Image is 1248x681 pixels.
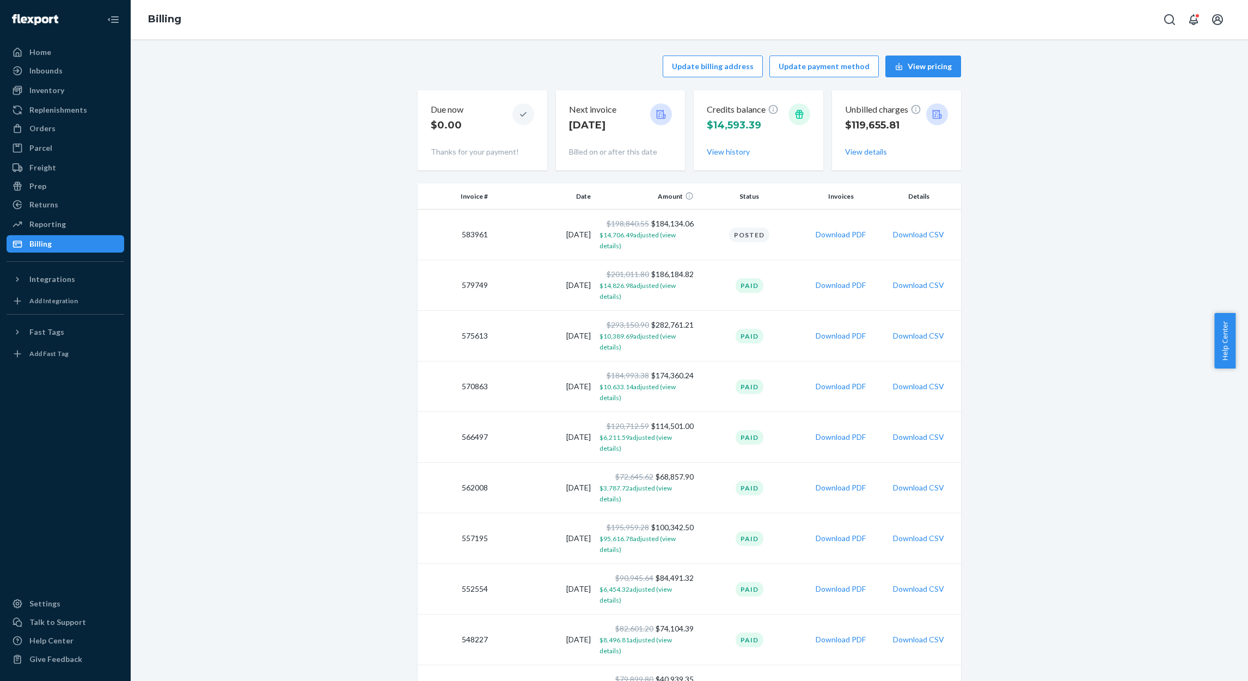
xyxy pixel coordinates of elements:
th: Date [492,183,595,210]
th: Invoices [801,183,881,210]
div: Paid [736,582,763,597]
button: $10,633.14adjusted (view details) [599,381,694,403]
button: Integrations [7,271,124,288]
span: $95,616.78 adjusted (view details) [599,535,676,554]
button: View history [707,146,750,157]
div: Freight [29,162,56,173]
p: Credits balance [707,103,779,116]
td: $84,491.32 [595,564,698,615]
button: Download PDF [816,330,866,341]
button: Download PDF [816,229,866,240]
div: Home [29,47,51,58]
td: $68,857.90 [595,463,698,513]
a: Orders [7,120,124,137]
a: Inbounds [7,62,124,79]
button: $14,706.49adjusted (view details) [599,229,694,251]
button: Help Center [1214,313,1235,369]
span: $3,787.72 adjusted (view details) [599,484,672,503]
span: $8,496.81 adjusted (view details) [599,636,672,655]
a: Add Fast Tag [7,345,124,363]
button: Download PDF [816,634,866,645]
button: View details [845,146,887,157]
div: Posted [729,228,769,242]
button: Open notifications [1183,9,1204,30]
button: Download CSV [893,482,944,493]
a: Reporting [7,216,124,233]
p: $0.00 [431,118,463,132]
a: Add Integration [7,292,124,310]
div: Parcel [29,143,52,154]
span: $201,011.80 [607,269,649,279]
p: Billed on or after this date [569,146,672,157]
div: Integrations [29,274,75,285]
button: Download PDF [816,584,866,594]
td: 579749 [418,260,492,311]
button: Download CSV [893,584,944,594]
div: Add Integration [29,296,78,305]
div: Returns [29,199,58,210]
a: Inventory [7,82,124,99]
button: $8,496.81adjusted (view details) [599,634,694,656]
div: Reporting [29,219,66,230]
span: $82,601.20 [615,624,653,633]
td: $184,134.06 [595,210,698,260]
span: $10,633.14 adjusted (view details) [599,383,676,402]
div: Talk to Support [29,617,86,628]
div: Billing [29,238,52,249]
p: Next invoice [569,103,616,116]
div: Paid [736,633,763,647]
button: $6,211.59adjusted (view details) [599,432,694,453]
button: Download CSV [893,280,944,291]
td: [DATE] [492,311,595,361]
td: $174,360.24 [595,361,698,412]
div: Help Center [29,635,74,646]
button: Download CSV [893,381,944,392]
div: Prep [29,181,46,192]
span: $120,712.59 [607,421,649,431]
div: Inbounds [29,65,63,76]
span: $14,593.39 [707,119,761,131]
button: Download PDF [816,432,866,443]
button: $14,826.98adjusted (view details) [599,280,694,302]
button: Download CSV [893,330,944,341]
a: Help Center [7,632,124,649]
p: Thanks for your payment! [431,146,534,157]
span: $195,959.28 [607,523,649,532]
div: Paid [736,531,763,546]
th: Amount [595,183,698,210]
div: Paid [736,379,763,394]
span: $6,211.59 adjusted (view details) [599,433,672,452]
span: $10,389.69 adjusted (view details) [599,332,676,351]
div: Paid [736,430,763,445]
a: Home [7,44,124,61]
td: [DATE] [492,361,595,412]
a: Replenishments [7,101,124,119]
td: 583961 [418,210,492,260]
td: 557195 [418,513,492,564]
button: Download CSV [893,533,944,544]
button: $3,787.72adjusted (view details) [599,482,694,504]
td: $186,184.82 [595,260,698,311]
div: Inventory [29,85,64,96]
div: Paid [736,481,763,495]
div: Fast Tags [29,327,64,338]
button: Update payment method [769,56,879,77]
span: $14,706.49 adjusted (view details) [599,231,676,250]
td: [DATE] [492,210,595,260]
button: $10,389.69adjusted (view details) [599,330,694,352]
span: $198,840.55 [607,219,649,228]
button: Download CSV [893,634,944,645]
th: Invoice # [418,183,492,210]
a: Parcel [7,139,124,157]
td: 562008 [418,463,492,513]
td: 548227 [418,615,492,665]
div: Replenishments [29,105,87,115]
td: $100,342.50 [595,513,698,564]
button: Open Search Box [1159,9,1180,30]
button: Close Navigation [102,9,124,30]
div: Paid [736,329,763,343]
span: $72,645.62 [615,472,653,481]
td: [DATE] [492,513,595,564]
a: Freight [7,159,124,176]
